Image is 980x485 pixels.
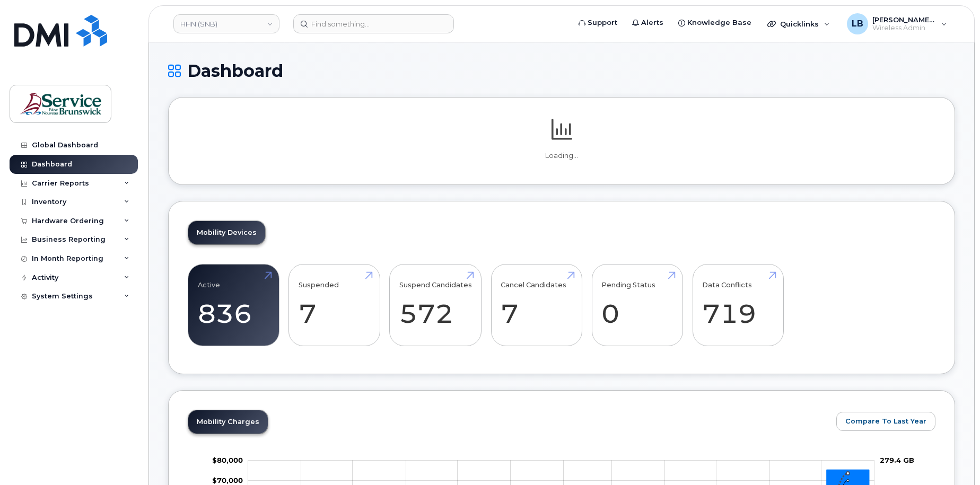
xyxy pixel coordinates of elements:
[299,270,370,340] a: Suspended 7
[212,476,243,484] g: $0
[168,61,955,80] h1: Dashboard
[836,412,935,431] button: Compare To Last Year
[702,270,774,340] a: Data Conflicts 719
[399,270,472,340] a: Suspend Candidates 572
[880,456,914,464] tspan: 279.4 GB
[188,410,268,434] a: Mobility Charges
[188,221,265,244] a: Mobility Devices
[212,456,243,464] g: $0
[212,476,243,484] tspan: $70,000
[845,416,926,426] span: Compare To Last Year
[501,270,572,340] a: Cancel Candidates 7
[601,270,673,340] a: Pending Status 0
[212,456,243,464] tspan: $80,000
[188,151,935,161] p: Loading...
[198,270,269,340] a: Active 836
